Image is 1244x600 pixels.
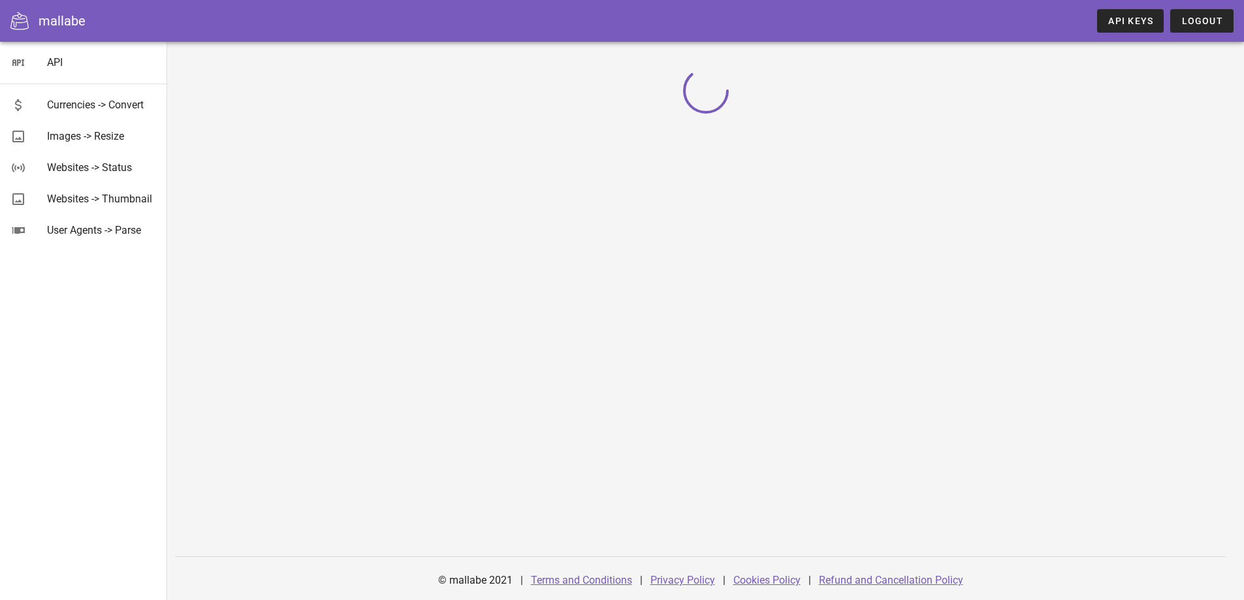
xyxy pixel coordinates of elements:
[733,574,801,586] a: Cookies Policy
[47,99,157,111] div: Currencies -> Convert
[1108,16,1153,26] span: API Keys
[650,574,715,586] a: Privacy Policy
[819,574,963,586] a: Refund and Cancellation Policy
[47,56,157,69] div: API
[1170,9,1234,33] button: Logout
[47,161,157,174] div: Websites -> Status
[520,565,523,596] div: |
[47,224,157,236] div: User Agents -> Parse
[430,565,520,596] div: © mallabe 2021
[531,574,632,586] a: Terms and Conditions
[640,565,643,596] div: |
[723,565,726,596] div: |
[808,565,811,596] div: |
[47,193,157,205] div: Websites -> Thumbnail
[39,11,86,31] div: mallabe
[1097,9,1164,33] a: API Keys
[1181,16,1223,26] span: Logout
[47,130,157,142] div: Images -> Resize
